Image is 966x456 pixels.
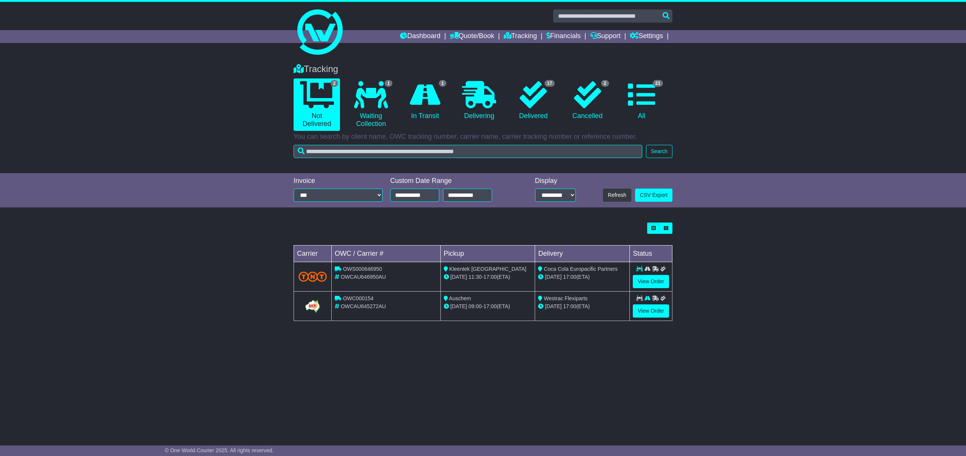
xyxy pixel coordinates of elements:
div: Custom Date Range [390,177,511,185]
span: 1 [385,80,392,87]
a: Settings [630,30,663,43]
span: Auschem [449,295,471,301]
span: OWCAU645272AU [341,303,386,309]
p: You can search by client name, OWC tracking number, carrier name, carrier tracking number or refe... [294,133,672,141]
span: [DATE] [545,303,561,309]
td: Carrier [294,246,332,262]
span: OWS000646950 [343,266,382,272]
a: 2 Not Delivered [294,78,340,131]
span: [DATE] [451,303,467,309]
a: 17 Delivered [510,78,557,123]
a: 1 Waiting Collection [348,78,394,131]
a: Quote/Book [450,30,494,43]
a: 1 In Transit [402,78,448,123]
a: Tracking [504,30,537,43]
span: 17:00 [483,274,497,280]
a: Delivering [456,78,502,123]
div: - (ETA) [444,302,532,310]
span: Coca Cola Europacific Partners [544,266,617,272]
span: 17:00 [563,303,576,309]
td: Pickup [440,246,535,262]
a: CSV Export [635,189,672,202]
span: 17:00 [483,303,497,309]
span: Kleentek [GEOGRAPHIC_DATA] [449,266,526,272]
td: Status [630,246,672,262]
span: 1 [439,80,447,87]
button: Search [646,145,672,158]
td: Delivery [535,246,630,262]
div: (ETA) [538,302,626,310]
div: Tracking [290,64,676,75]
a: 2 Cancelled [564,78,611,123]
span: 11:30 [469,274,482,280]
span: 2 [331,80,338,87]
div: (ETA) [538,273,626,281]
div: Display [535,177,576,185]
span: OWCAU646950AU [341,274,386,280]
a: Financials [546,30,581,43]
span: © One World Courier 2025. All rights reserved. [165,447,274,453]
a: View Order [633,304,669,318]
span: Westrac Flexiparts [544,295,588,301]
span: 17:00 [563,274,576,280]
a: View Order [633,275,669,288]
span: OWC000154 [343,295,374,301]
span: 2 [601,80,609,87]
div: - (ETA) [444,273,532,281]
img: TNT_Domestic.png [298,272,327,282]
a: 21 All [618,78,665,123]
a: Dashboard [400,30,440,43]
img: GetCarrierServiceLogo [304,299,321,314]
span: [DATE] [451,274,467,280]
div: Invoice [294,177,383,185]
button: Refresh [603,189,631,202]
a: Support [590,30,621,43]
span: [DATE] [545,274,561,280]
span: 09:00 [469,303,482,309]
td: OWC / Carrier # [332,246,441,262]
span: 17 [545,80,555,87]
span: 21 [653,80,663,87]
